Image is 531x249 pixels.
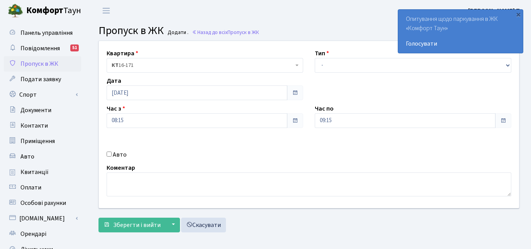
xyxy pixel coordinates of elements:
a: Подати заявку [4,72,81,87]
b: Комфорт [26,4,63,17]
span: Авто [20,152,34,161]
a: Назад до всіхПропуск в ЖК [192,29,259,36]
a: Голосувати [406,39,515,48]
div: × [514,10,522,18]
a: Контакти [4,118,81,133]
small: Додати . [166,29,188,36]
label: Час по [315,104,334,113]
span: Квитанції [20,168,49,176]
span: <b>КТ</b>&nbsp;&nbsp;&nbsp;&nbsp;16-171 [107,58,303,73]
b: [PERSON_NAME] П. [468,7,522,15]
a: Оплати [4,180,81,195]
span: Панель управління [20,29,73,37]
span: Оплати [20,183,41,192]
a: Авто [4,149,81,164]
span: Пропуск в ЖК [227,29,259,36]
span: Повідомлення [20,44,60,53]
span: Зберегти і вийти [113,221,161,229]
span: Особові рахунки [20,199,66,207]
a: Приміщення [4,133,81,149]
a: Панель управління [4,25,81,41]
a: Спорт [4,87,81,102]
div: Опитування щодо паркування в ЖК «Комфорт Таун» [398,10,523,53]
div: 51 [70,44,79,51]
a: [PERSON_NAME] П. [468,6,522,15]
span: Пропуск в ЖК [20,60,58,68]
a: Особові рахунки [4,195,81,211]
span: Пропуск в ЖК [98,23,164,38]
b: КТ [112,61,119,69]
a: Повідомлення51 [4,41,81,56]
button: Переключити навігацію [97,4,116,17]
a: Квитанції [4,164,81,180]
img: logo.png [8,3,23,19]
label: Коментар [107,163,135,172]
label: Час з [107,104,125,113]
label: Тип [315,49,329,58]
a: [DOMAIN_NAME] [4,211,81,226]
span: <b>КТ</b>&nbsp;&nbsp;&nbsp;&nbsp;16-171 [112,61,293,69]
span: Орендарі [20,230,46,238]
span: Приміщення [20,137,55,145]
button: Зберегти і вийти [98,218,166,232]
a: Орендарі [4,226,81,242]
a: Скасувати [181,218,226,232]
span: Документи [20,106,51,114]
span: Подати заявку [20,75,61,84]
label: Авто [113,150,127,159]
span: Таун [26,4,81,17]
label: Дата [107,76,121,85]
a: Документи [4,102,81,118]
span: Контакти [20,121,48,130]
a: Пропуск в ЖК [4,56,81,72]
label: Квартира [107,49,138,58]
